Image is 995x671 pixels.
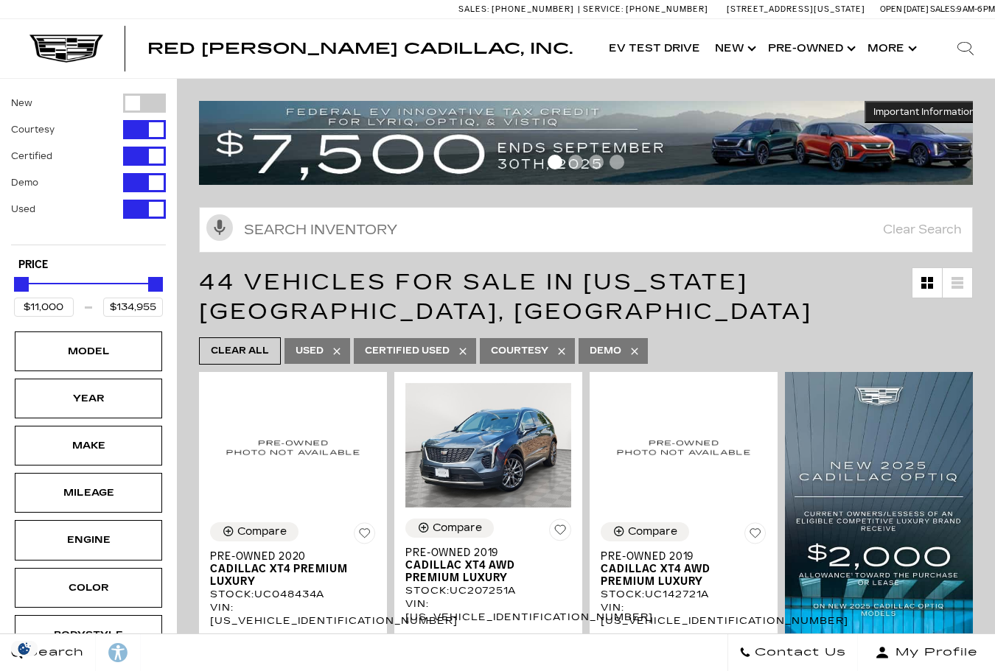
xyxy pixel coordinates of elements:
[860,19,921,78] button: More
[11,175,38,190] label: Demo
[354,522,376,550] button: Save Vehicle
[210,601,376,628] div: VIN: [US_VEHICLE_IDENTIFICATION_NUMBER]
[405,547,571,584] a: Pre-Owned 2019Cadillac XT4 AWD Premium Luxury
[15,379,162,418] div: YearYear
[601,550,767,588] a: Pre-Owned 2019Cadillac XT4 AWD Premium Luxury
[210,563,365,588] span: Cadillac XT4 Premium Luxury
[880,4,929,14] span: Open [DATE]
[590,342,621,360] span: Demo
[15,568,162,608] div: ColorColor
[210,588,376,601] div: Stock : UC048434A
[206,214,233,241] svg: Click to toggle on voice search
[210,383,376,510] img: 2020 Cadillac XT4 Premium Luxury
[601,601,767,628] div: VIN: [US_VEHICLE_IDENTIFICATION_NUMBER]
[296,342,324,360] span: Used
[930,4,957,14] span: Sales:
[52,343,125,359] div: Model
[210,550,376,588] a: Pre-Owned 2020Cadillac XT4 Premium Luxury
[873,106,975,118] span: Important Information
[601,383,767,510] img: 2019 Cadillac XT4 AWD Premium Luxury
[405,383,571,507] img: 2019 Cadillac XT4 AWD Premium Luxury
[626,4,708,14] span: [PHONE_NUMBER]
[589,155,604,169] span: Go to slide 3
[52,627,125,643] div: Bodystyle
[405,584,571,597] div: Stock : UC207251A
[18,259,158,272] h5: Price
[52,485,125,501] div: Mileage
[15,426,162,466] div: MakeMake
[751,642,846,663] span: Contact Us
[761,19,860,78] a: Pre-Owned
[601,563,755,588] span: Cadillac XT4 AWD Premium Luxury
[199,269,812,325] span: 44 Vehicles for Sale in [US_STATE][GEOGRAPHIC_DATA], [GEOGRAPHIC_DATA]
[15,520,162,560] div: EngineEngine
[52,580,125,596] div: Color
[727,4,865,14] a: [STREET_ADDRESS][US_STATE]
[491,342,548,360] span: Courtesy
[15,473,162,513] div: MileageMileage
[14,272,163,317] div: Price
[601,550,755,563] span: Pre-Owned 2019
[744,522,767,550] button: Save Vehicle
[583,4,624,14] span: Service:
[601,522,689,541] button: Compare Vehicle
[148,277,163,292] div: Maximum Price
[865,101,984,123] button: Important Information
[7,641,41,656] img: Opt-Out Icon
[14,298,74,317] input: Minimum
[199,101,984,185] img: vrp-tax-ending-august-version
[52,532,125,548] div: Engine
[211,342,269,360] span: Clear All
[708,19,761,78] a: New
[15,331,162,371] div: ModelModel
[405,547,560,559] span: Pre-Owned 2019
[957,4,995,14] span: 9 AM-6 PM
[890,642,978,663] span: My Profile
[11,96,32,110] label: New
[610,155,624,169] span: Go to slide 4
[405,597,571,624] div: VIN: [US_VEHICLE_IDENTIFICATION_NUMBER]
[433,521,482,535] div: Compare
[405,559,560,584] span: Cadillac XT4 AWD Premium Luxury
[52,438,125,454] div: Make
[15,615,162,655] div: BodystyleBodystyle
[365,342,450,360] span: Certified Used
[549,519,571,547] button: Save Vehicle
[11,94,166,245] div: Filter by Vehicle Type
[210,522,298,541] button: Compare Vehicle
[601,19,708,78] a: EV Test Drive
[492,4,574,14] span: [PHONE_NUMBER]
[14,277,29,292] div: Minimum Price
[548,155,562,169] span: Go to slide 1
[578,5,712,13] a: Service: [PHONE_NUMBER]
[628,525,677,538] div: Compare
[52,390,125,407] div: Year
[858,634,995,671] button: Open user profile menu
[103,298,163,317] input: Maximum
[29,35,103,63] img: Cadillac Dark Logo with Cadillac White Text
[23,642,84,663] span: Search
[199,207,973,253] input: Search Inventory
[727,634,858,671] a: Contact Us
[601,588,767,601] div: Stock : UC142721A
[237,525,287,538] div: Compare
[458,5,578,13] a: Sales: [PHONE_NUMBER]
[568,155,583,169] span: Go to slide 2
[11,122,55,137] label: Courtesy
[210,550,365,563] span: Pre-Owned 2020
[405,519,494,538] button: Compare Vehicle
[147,40,573,57] span: Red [PERSON_NAME] Cadillac, Inc.
[11,149,52,164] label: Certified
[458,4,489,14] span: Sales:
[147,41,573,56] a: Red [PERSON_NAME] Cadillac, Inc.
[11,202,35,217] label: Used
[7,641,41,656] section: Click to Open Cookie Consent Modal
